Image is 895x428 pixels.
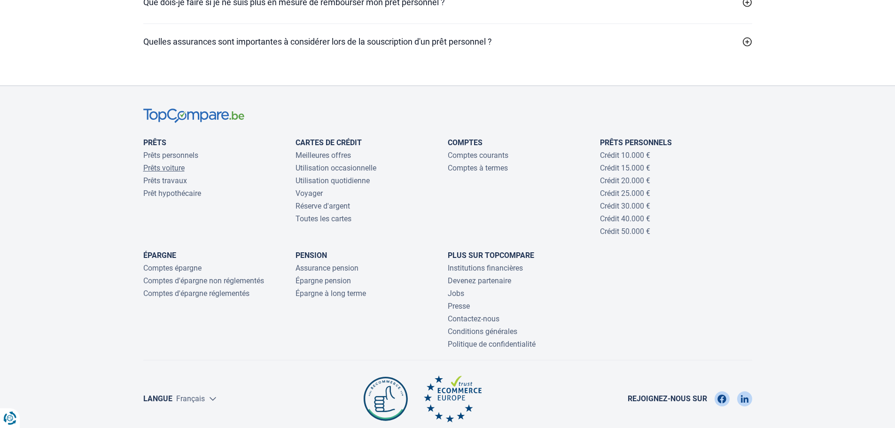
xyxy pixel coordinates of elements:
[600,227,650,236] a: Crédit 50.000 €
[296,176,370,185] a: Utilisation quotidienne
[296,151,351,160] a: Meilleures offres
[296,189,323,198] a: Voyager
[600,214,650,223] a: Crédit 40.000 €
[143,264,202,272] a: Comptes épargne
[362,375,410,422] img: Be commerce TopCompare
[143,189,201,198] a: Prêt hypothécaire
[296,276,351,285] a: Épargne pension
[600,189,650,198] a: Crédit 25.000 €
[600,151,650,160] a: Crédit 10.000 €
[143,394,172,403] label: Langue
[143,35,752,48] a: Quelles assurances sont importantes à considérer lors de la souscription d'un prêt personnel ?
[600,202,650,210] a: Crédit 30.000 €
[448,264,523,272] a: Institutions financières
[296,251,327,260] a: Pension
[296,138,362,147] a: Cartes de Crédit
[600,163,650,172] a: Crédit 15.000 €
[448,138,483,147] a: Comptes
[448,314,499,323] a: Contactez-nous
[600,176,650,185] a: Crédit 20.000 €
[448,251,534,260] a: Plus sur TopCompare
[628,394,707,403] span: Rejoignez-nous sur
[143,176,187,185] a: Prêts travaux
[143,289,249,298] a: Comptes d'épargne réglementés
[296,289,366,298] a: Épargne à long terme
[448,151,508,160] a: Comptes courants
[143,109,244,123] img: TopCompare
[600,138,672,147] a: Prêts personnels
[296,264,358,272] a: Assurance pension
[448,302,470,311] a: Presse
[448,327,517,336] a: Conditions générales
[143,138,166,147] a: Prêts
[717,391,726,406] img: Facebook TopCompare
[741,391,748,406] img: LinkedIn TopCompare
[296,202,350,210] a: Réserve d'argent
[424,375,482,422] img: Ecommerce Europe TopCompare
[143,35,492,48] h2: Quelles assurances sont importantes à considérer lors de la souscription d'un prêt personnel ?
[143,276,264,285] a: Comptes d'épargne non réglementés
[143,163,185,172] a: Prêts voiture
[143,151,198,160] a: Prêts personnels
[448,276,511,285] a: Devenez partenaire
[448,340,536,349] a: Politique de confidentialité
[296,214,351,223] a: Toutes les cartes
[448,289,464,298] a: Jobs
[448,163,508,172] a: Comptes à termes
[296,163,376,172] a: Utilisation occasionnelle
[143,251,176,260] a: Épargne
